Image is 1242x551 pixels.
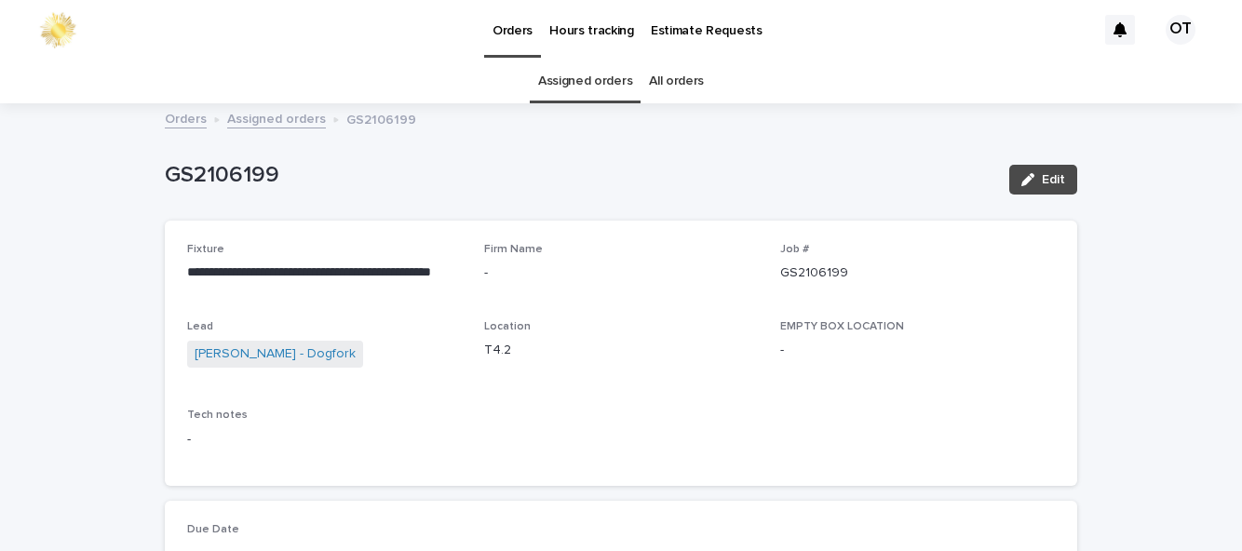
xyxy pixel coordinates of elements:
[187,244,224,255] span: Fixture
[484,263,759,283] p: -
[484,341,759,360] p: T4.2
[165,162,994,189] p: GS2106199
[484,321,531,332] span: Location
[187,410,248,421] span: Tech notes
[195,344,356,364] a: [PERSON_NAME] - Dogfork
[780,321,904,332] span: EMPTY BOX LOCATION
[538,60,632,103] a: Assigned orders
[187,321,213,332] span: Lead
[484,244,543,255] span: Firm Name
[187,524,239,535] span: Due Date
[187,430,1055,450] p: -
[165,107,207,128] a: Orders
[346,108,416,128] p: GS2106199
[227,107,326,128] a: Assigned orders
[37,11,78,48] img: 0ffKfDbyRa2Iv8hnaAqg
[780,263,1055,283] p: GS2106199
[780,244,809,255] span: Job #
[649,60,704,103] a: All orders
[1009,165,1077,195] button: Edit
[1166,15,1195,45] div: OT
[780,341,1055,360] p: -
[1042,173,1065,186] span: Edit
